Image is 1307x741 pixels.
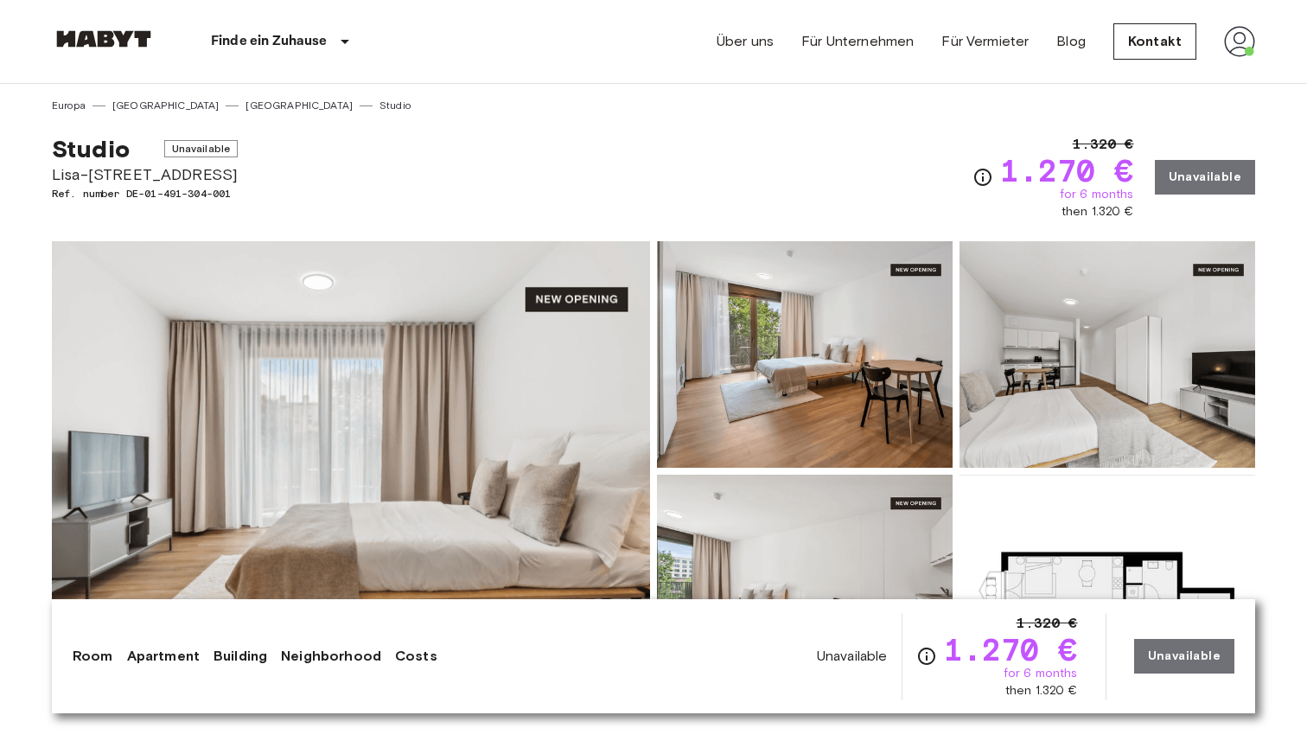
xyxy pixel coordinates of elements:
[1073,134,1134,155] span: 1.320 €
[960,241,1255,468] img: Picture of unit DE-01-491-304-001
[214,646,267,667] a: Building
[52,98,86,113] a: Europa
[73,646,113,667] a: Room
[657,241,953,468] img: Picture of unit DE-01-491-304-001
[972,167,993,188] svg: Check cost overview for full price breakdown. Please note that discounts apply to new joiners onl...
[395,646,437,667] a: Costs
[916,646,937,667] svg: Check cost overview for full price breakdown. Please note that discounts apply to new joiners onl...
[657,475,953,701] img: Picture of unit DE-01-491-304-001
[817,647,888,666] span: Unavailable
[1017,613,1078,634] span: 1.320 €
[52,241,650,701] img: Marketing picture of unit DE-01-491-304-001
[52,163,238,186] span: Lisa-[STREET_ADDRESS]
[717,31,774,52] a: Über uns
[941,31,1029,52] a: Für Vermieter
[944,634,1078,665] span: 1.270 €
[1005,682,1078,699] span: then 1.320 €
[52,30,156,48] img: Habyt
[245,98,353,113] a: [GEOGRAPHIC_DATA]
[1062,203,1134,220] span: then 1.320 €
[52,134,130,163] span: Studio
[1113,23,1196,60] a: Kontakt
[211,31,328,52] p: Finde ein Zuhause
[1000,155,1134,186] span: 1.270 €
[112,98,220,113] a: [GEOGRAPHIC_DATA]
[379,98,411,113] a: Studio
[960,475,1255,701] img: Picture of unit DE-01-491-304-001
[1224,26,1255,57] img: avatar
[164,140,239,157] span: Unavailable
[1056,31,1086,52] a: Blog
[1060,186,1134,203] span: for 6 months
[801,31,914,52] a: Für Unternehmen
[127,646,200,667] a: Apartment
[52,186,238,201] span: Ref. number DE-01-491-304-001
[1004,665,1078,682] span: for 6 months
[281,646,381,667] a: Neighborhood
